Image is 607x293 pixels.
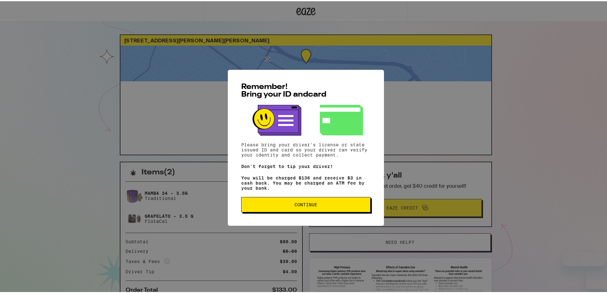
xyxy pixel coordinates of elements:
p: Don't forget to tip your driver! [241,163,371,168]
span: Continue [294,201,317,206]
span: Remember! Bring your ID and card [241,82,326,97]
iframe: Button to launch messaging window [586,267,607,288]
iframe: Message from company [562,251,607,265]
p: You will be charged $136 and receive $3 in cash back. You may be charged an ATM fee by your bank. [241,174,371,189]
button: Continue [241,196,371,211]
p: Please bring your driver's license or state issued ID and card so your driver can verify your ide... [241,141,371,156]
